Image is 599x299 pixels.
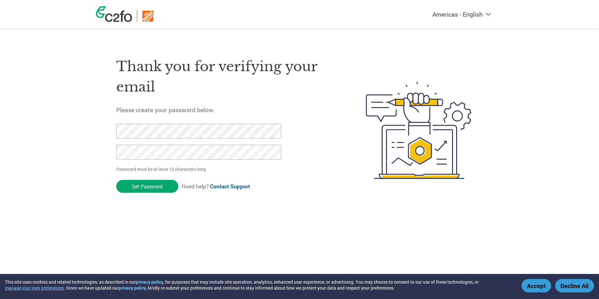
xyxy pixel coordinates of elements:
[355,47,483,213] img: create-password
[116,56,336,97] h1: Thank you for verifying your email
[96,6,132,22] img: c2fo logo
[116,180,178,193] input: Set Password
[119,285,146,291] a: privacy policy
[136,279,163,285] a: privacy policy
[182,183,250,190] span: Need help?
[522,279,551,292] button: Accept
[116,166,284,172] p: Password must be at least 12 characters long
[116,106,336,114] h5: Please create your password below.
[555,279,594,292] button: Decline All
[5,285,64,291] button: manage your own preferences
[5,279,513,291] div: This site uses cookies and related technologies, as described in our , for purposes that may incl...
[210,183,250,190] a: Contact Support
[142,10,154,22] img: The Home Depot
